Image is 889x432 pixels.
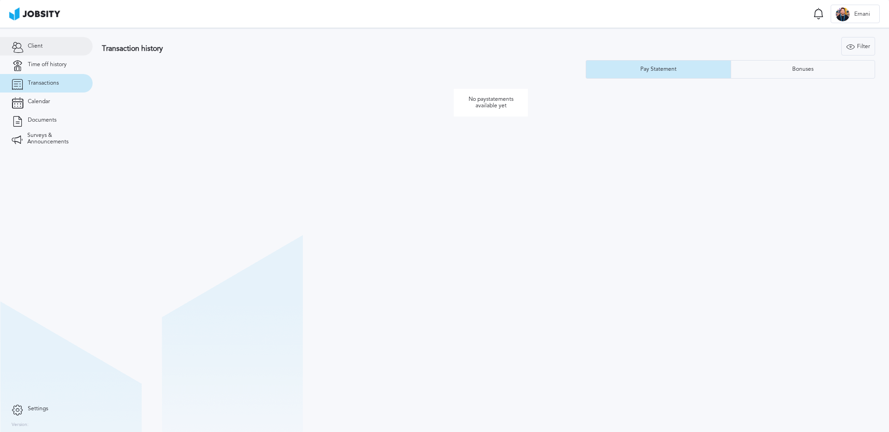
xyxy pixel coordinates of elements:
[12,422,29,428] label: Version:
[27,132,81,145] span: Surveys & Announcements
[636,66,681,73] div: Pay Statement
[788,66,818,73] div: Bonuses
[836,7,850,21] div: E
[28,117,56,123] span: Documents
[586,60,731,79] button: Pay Statement
[842,37,875,56] div: Filter
[841,37,875,56] button: Filter
[28,99,50,105] span: Calendar
[28,406,48,412] span: Settings
[850,11,875,18] span: Ernani
[28,62,67,68] span: Time off history
[9,7,60,20] img: ab4bad089aa723f57921c736e9817d99.png
[102,44,525,53] h3: Transaction history
[28,80,59,86] span: Transactions
[831,5,880,23] button: EErnani
[28,43,43,49] span: Client
[454,89,528,117] p: No paystatements available yet
[731,60,876,79] button: Bonuses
